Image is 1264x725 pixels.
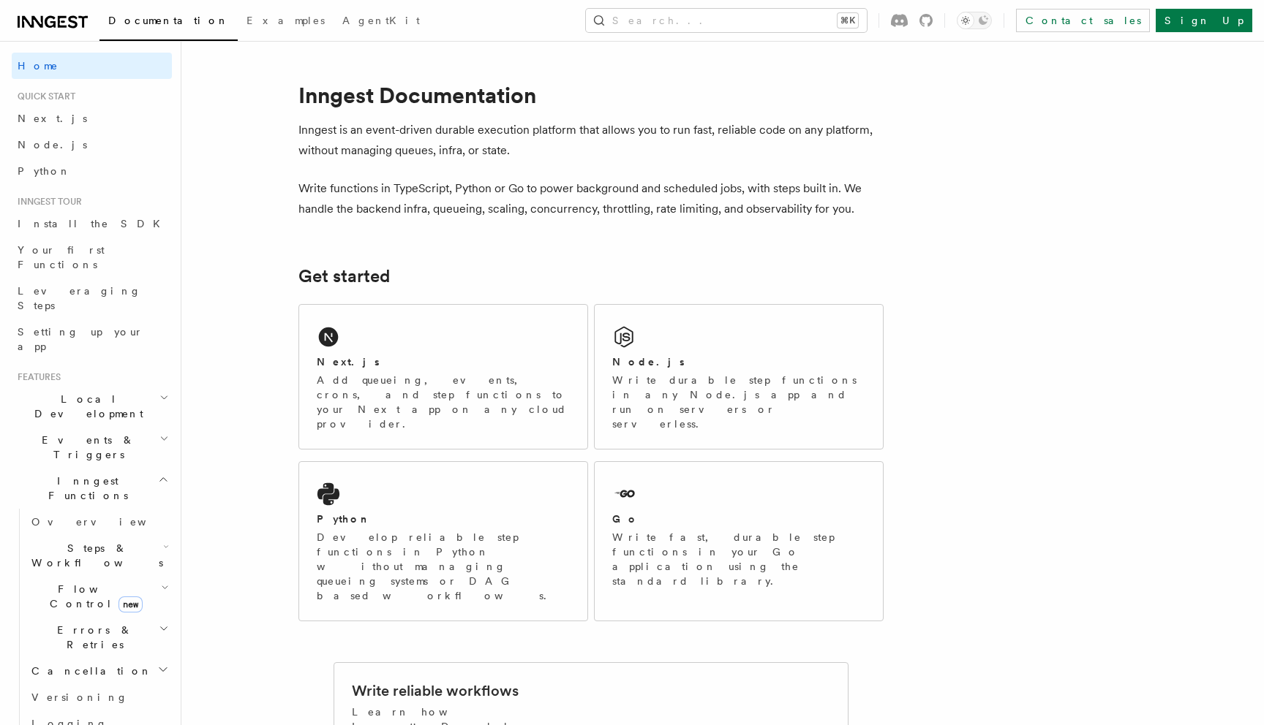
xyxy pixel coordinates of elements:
[298,120,884,161] p: Inngest is an event-driven durable execution platform that allows you to run fast, reliable code ...
[99,4,238,41] a: Documentation
[18,113,87,124] span: Next.js
[12,371,61,383] span: Features
[317,530,570,603] p: Develop reliable step functions in Python without managing queueing systems or DAG based workflows.
[1156,9,1252,32] a: Sign Up
[298,461,588,621] a: PythonDevelop reliable step functions in Python without managing queueing systems or DAG based wo...
[12,196,82,208] span: Inngest tour
[317,373,570,431] p: Add queueing, events, crons, and step functions to your Next app on any cloud provider.
[18,326,143,352] span: Setting up your app
[12,53,172,79] a: Home
[31,516,182,528] span: Overview
[12,210,172,237] a: Install the SDK
[26,509,172,535] a: Overview
[342,15,420,26] span: AgentKit
[238,4,334,39] a: Examples
[26,576,172,617] button: Flow Controlnew
[31,691,128,703] span: Versioning
[12,427,172,468] button: Events & Triggers
[12,237,172,278] a: Your first Functions
[18,165,71,177] span: Python
[334,4,429,39] a: AgentKit
[12,158,172,184] a: Python
[247,15,325,26] span: Examples
[26,535,172,576] button: Steps & Workflows
[118,596,143,612] span: new
[18,218,169,229] span: Install the SDK
[26,658,172,684] button: Cancellation
[108,15,229,26] span: Documentation
[352,680,519,701] h2: Write reliable workflows
[26,684,172,710] a: Versioning
[12,433,159,462] span: Events & Triggers
[18,139,87,151] span: Node.js
[317,512,371,526] h2: Python
[26,664,152,678] span: Cancellation
[586,9,867,32] button: Search...⌘K
[18,58,59,73] span: Home
[26,623,159,652] span: Errors & Retries
[26,617,172,658] button: Errors & Retries
[12,278,172,319] a: Leveraging Steps
[1016,9,1150,32] a: Contact sales
[298,266,390,286] a: Get started
[612,373,865,431] p: Write durable step functions in any Node.js app and run on servers or serverless.
[317,354,380,369] h2: Next.js
[12,392,159,421] span: Local Development
[957,12,992,29] button: Toggle dark mode
[12,319,172,360] a: Setting up your app
[298,304,588,449] a: Next.jsAdd queueing, events, crons, and step functions to your Next app on any cloud provider.
[26,582,161,611] span: Flow Control
[612,512,639,526] h2: Go
[612,530,865,588] p: Write fast, durable step functions in your Go application using the standard library.
[12,386,172,427] button: Local Development
[12,468,172,509] button: Inngest Functions
[298,178,884,219] p: Write functions in TypeScript, Python or Go to power background and scheduled jobs, with steps bu...
[18,244,105,270] span: Your first Functions
[298,82,884,108] h1: Inngest Documentation
[612,354,685,369] h2: Node.js
[12,474,158,503] span: Inngest Functions
[594,461,884,621] a: GoWrite fast, durable step functions in your Go application using the standard library.
[26,541,163,570] span: Steps & Workflows
[594,304,884,449] a: Node.jsWrite durable step functions in any Node.js app and run on servers or serverless.
[838,13,858,28] kbd: ⌘K
[12,105,172,132] a: Next.js
[18,285,141,311] span: Leveraging Steps
[12,91,75,102] span: Quick start
[12,132,172,158] a: Node.js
